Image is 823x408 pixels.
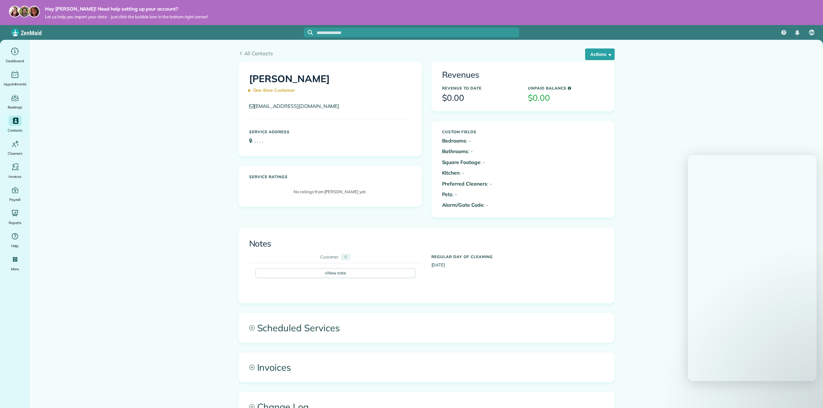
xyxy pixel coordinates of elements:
[3,139,27,157] a: Cleaners
[9,196,21,203] span: Payroll
[442,159,480,165] b: Square Footage
[249,74,411,96] h1: [PERSON_NAME]
[249,85,298,96] span: One-time Customer
[11,243,19,249] span: Help
[442,191,453,197] b: Pets
[442,169,518,177] p: : -
[442,130,518,134] h5: Custom Fields
[320,254,339,260] div: Customer
[45,6,208,12] strong: Hey [PERSON_NAME]! Need help setting up your account?
[442,137,466,144] b: Bedrooms
[442,148,468,154] b: Bathrooms
[442,201,518,209] p: : -
[528,93,604,103] h3: $0.00
[239,353,614,382] a: Invoices
[442,180,518,187] p: : -
[244,49,615,57] span: All Contacts
[442,70,604,80] h3: Revenues
[9,220,22,226] span: Reports
[8,150,22,157] span: Cleaners
[442,169,460,176] b: Kitchen
[28,6,40,17] img: michelle-19f622bdf1676172e81f8f8fba1fb50e276960ebfe0243fe18214015130c80e4.jpg
[8,127,22,134] span: Contacts
[249,239,604,248] h3: Notes
[442,137,518,144] p: : -
[688,155,817,381] iframe: Intercom live chat
[249,103,346,109] a: [EMAIL_ADDRESS][DOMAIN_NAME]
[325,270,327,276] span: +
[239,313,614,343] a: Scheduled Services
[6,58,24,64] span: Dashboard
[585,48,615,60] button: Actions
[249,137,270,144] a: . . . . .
[431,255,604,259] h5: Regular day of cleaning
[45,14,208,20] span: Let us help you import your data - just click the bubble icon in the bottom right corner!
[8,104,23,110] span: Bookings
[442,159,518,166] p: : -
[9,6,21,17] img: maria-72a9807cf96188c08ef61303f053569d2e2a8a1cde33d635c8a3ac13582a053d.jpg
[3,69,27,87] a: Appointments
[442,191,518,198] p: : -
[3,162,27,180] a: Invoices
[9,173,22,180] span: Invoices
[776,25,823,40] nav: Main
[801,386,817,402] iframe: Intercom live chat
[442,202,484,208] b: Alarm/Gate Code
[308,30,313,35] svg: Focus search
[528,86,604,90] h5: Unpaid Balance
[791,26,804,40] div: Notifications
[427,251,609,268] div: [DATE]
[442,180,487,187] b: Preferred Cleaners
[3,116,27,134] a: Contacts
[19,6,30,17] img: jorge-587dff0eeaa6aab1f244e6dc62b8924c3b6ad411094392a53c71c6c4a576187d.jpg
[249,175,411,179] h5: Service ratings
[304,30,313,35] button: Focus search
[341,254,350,260] div: 0
[3,185,27,203] a: Payroll
[3,208,27,226] a: Reports
[252,189,408,195] p: No ratings from [PERSON_NAME] yet.
[249,130,411,134] h5: Service Address
[809,30,815,35] span: AM
[239,49,615,57] a: All Contacts
[442,148,518,155] p: : -
[442,93,518,103] h3: $0.00
[3,231,27,249] a: Help
[11,266,19,272] span: More
[3,46,27,64] a: Dashboard
[3,92,27,110] a: Bookings
[4,81,27,87] span: Appointments
[256,268,415,278] div: New note
[442,86,518,90] h5: Revenue to Date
